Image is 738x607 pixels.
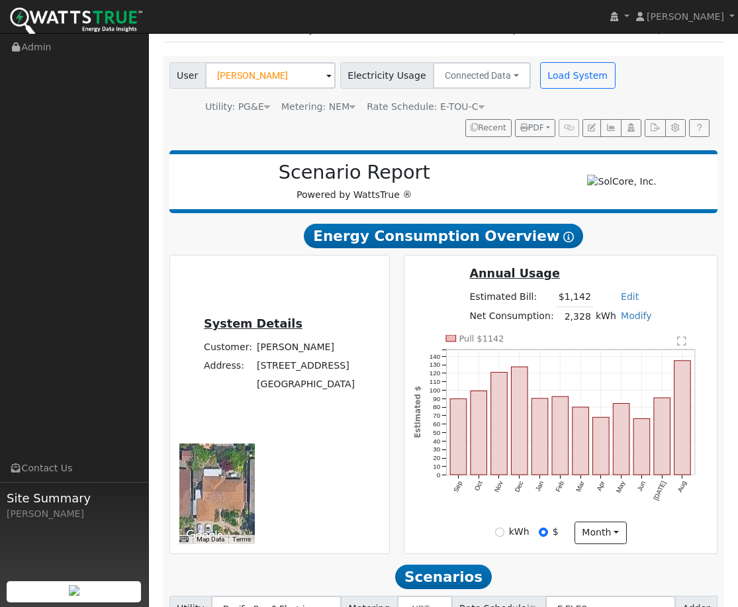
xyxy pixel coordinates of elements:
a: Modify [621,310,652,321]
text: Aug [676,480,688,493]
td: $1,142 [556,288,593,307]
button: Connected Data [433,62,531,89]
input: Select a User [205,62,336,89]
text:  [677,336,686,346]
text: 40 [433,438,440,445]
rect: onclick="" [552,397,569,475]
text: 50 [433,429,440,436]
text: Estimated $ [413,386,422,438]
text: 20 [433,455,440,462]
text: 70 [433,412,440,420]
td: [GEOGRAPHIC_DATA] [255,375,357,394]
button: Settings [665,119,686,138]
span: Electricity Usage [340,62,434,89]
text: [DATE] [652,480,667,502]
span: User [169,62,206,89]
text: 120 [430,369,441,377]
button: month [575,522,627,544]
td: Estimated Bill: [467,288,556,307]
text: Jan [534,480,545,492]
rect: onclick="" [613,404,629,475]
span: Alias: HETOUC [367,101,484,112]
text: 0 [437,471,441,479]
span: Scenarios [395,565,492,589]
button: Recent [465,119,512,138]
text: Mar [575,480,586,494]
button: Login As [621,119,641,138]
text: Jun [636,480,647,492]
text: Sep [452,480,464,494]
rect: onclick="" [450,399,467,475]
rect: onclick="" [633,419,650,475]
img: WattsTrue [10,7,142,37]
td: [PERSON_NAME] [255,338,357,356]
rect: onclick="" [531,398,548,475]
input: kWh [495,528,504,537]
rect: onclick="" [674,361,691,475]
text: Nov [492,480,504,494]
div: Powered by WattsTrue ® [176,161,533,203]
rect: onclick="" [573,407,589,475]
text: 130 [430,361,441,369]
label: $ [553,525,559,539]
button: Multi-Series Graph [600,119,621,138]
a: Open this area in Google Maps (opens a new window) [183,527,226,544]
button: Map Data [197,535,224,544]
button: Export Interval Data [645,119,665,138]
text: Dec [513,480,524,494]
rect: onclick="" [511,367,528,475]
text: Apr [595,480,606,492]
a: Edit [621,291,639,302]
rect: onclick="" [471,391,487,475]
div: Utility: PG&E [205,100,270,114]
img: Google [183,527,226,544]
text: 30 [433,446,440,453]
text: 90 [433,395,440,402]
text: Pull $1142 [459,334,504,344]
button: Keyboard shortcuts [179,535,188,544]
text: 10 [433,463,440,470]
h2: Scenario Report [183,161,526,183]
span: Energy Consumption Overview [304,224,582,248]
u: Annual Usage [469,267,559,280]
button: PDF [515,119,555,138]
rect: onclick="" [491,373,508,475]
button: Load System [540,62,616,89]
span: [PERSON_NAME] [647,11,724,22]
div: [PERSON_NAME] [7,507,142,521]
img: retrieve [69,585,79,596]
text: 60 [433,420,440,428]
td: 2,328 [556,307,593,326]
img: SolCore, Inc. [587,175,656,189]
span: Site Summary [7,489,142,507]
td: kWh [593,307,618,326]
text: Feb [554,480,565,493]
td: [STREET_ADDRESS] [255,357,357,375]
label: kWh [509,525,530,539]
rect: onclick="" [654,398,670,475]
i: Show Help [563,232,574,242]
text: 140 [430,353,441,360]
a: Help Link [689,119,710,138]
text: 80 [433,404,440,411]
div: Metering: NEM [281,100,355,114]
span: PDF [520,123,544,132]
button: Edit User [582,119,601,138]
text: May [615,480,627,494]
text: 100 [430,387,441,394]
text: Oct [473,480,484,492]
a: Terms (opens in new tab) [232,536,251,543]
td: Address: [202,357,255,375]
rect: onclick="" [593,418,610,475]
td: Customer: [202,338,255,356]
u: System Details [204,317,302,330]
text: 110 [430,378,441,385]
td: Net Consumption: [467,307,556,326]
input: $ [539,528,548,537]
